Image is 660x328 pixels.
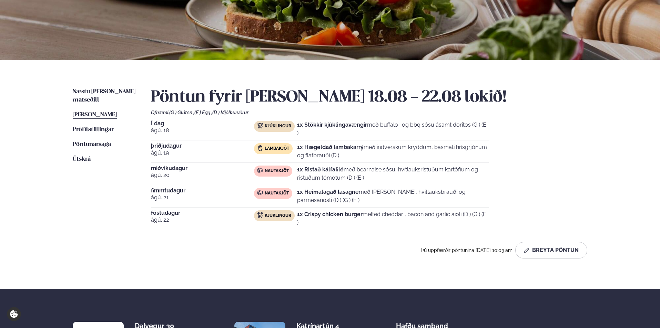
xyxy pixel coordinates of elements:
[151,143,254,149] span: þriðjudagur
[297,189,359,195] strong: 1x Heimalagað lasagne
[73,126,114,134] a: Prófílstillingar
[297,166,344,173] strong: 1x Ristað kálfafilé
[257,123,263,128] img: chicken.svg
[151,166,254,171] span: miðvikudagur
[212,110,248,115] span: (D ) Mjólkurvörur
[151,193,254,202] span: ágú. 21
[73,155,91,163] a: Útskrá
[73,88,137,104] a: Næstu [PERSON_NAME] matseðill
[151,216,254,224] span: ágú. 22
[297,211,363,218] strong: 1x Crispy chicken burger
[297,143,489,160] p: með indverskum kryddum, basmati hrísgrjónum og flatbrauði (D )
[151,171,254,179] span: ágú. 20
[297,121,489,137] p: með buffalo- og bbq sósu ásamt doritos (G ) (E )
[257,212,263,218] img: chicken.svg
[73,156,91,162] span: Útskrá
[297,210,489,227] p: melted cheddar , bacon and garlic aioli (D ) (G ) (E )
[265,146,289,151] span: Lambakjöt
[7,307,21,321] a: Cookie settings
[73,141,111,147] span: Pöntunarsaga
[169,110,194,115] span: (G ) Glúten ,
[73,112,117,118] span: [PERSON_NAME]
[265,124,291,129] span: Kjúklingur
[194,110,212,115] span: (E ) Egg ,
[73,127,114,133] span: Prófílstillingar
[265,168,289,174] span: Nautakjöt
[151,110,587,115] div: Ofnæmi:
[151,126,254,135] span: ágú. 18
[73,89,135,103] span: Næstu [PERSON_NAME] matseðill
[297,188,489,204] p: með [PERSON_NAME], hvítlauksbrauði og parmesanosti (D ) (G ) (E )
[151,121,254,126] span: Í dag
[297,166,489,182] p: með bearnaise sósu, hvítlauksristuðum kartöflum og ristuðum tómötum (D ) (E )
[421,247,512,253] span: Þú uppfærðir pöntunina [DATE] 10:03 am
[151,210,254,216] span: föstudagur
[257,145,263,151] img: Lamb.svg
[265,213,291,219] span: Kjúklingur
[73,140,111,149] a: Pöntunarsaga
[151,188,254,193] span: fimmtudagur
[73,111,117,119] a: [PERSON_NAME]
[297,121,367,128] strong: 1x Stökkir kjúklingavængir
[151,149,254,157] span: ágú. 19
[297,144,364,150] strong: 1x Hægeldað lambakarrý
[265,191,289,196] span: Nautakjöt
[257,168,263,173] img: beef.svg
[257,190,263,195] img: beef.svg
[515,242,587,258] button: Breyta Pöntun
[151,88,587,107] h2: Pöntun fyrir [PERSON_NAME] 18.08 - 22.08 lokið!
